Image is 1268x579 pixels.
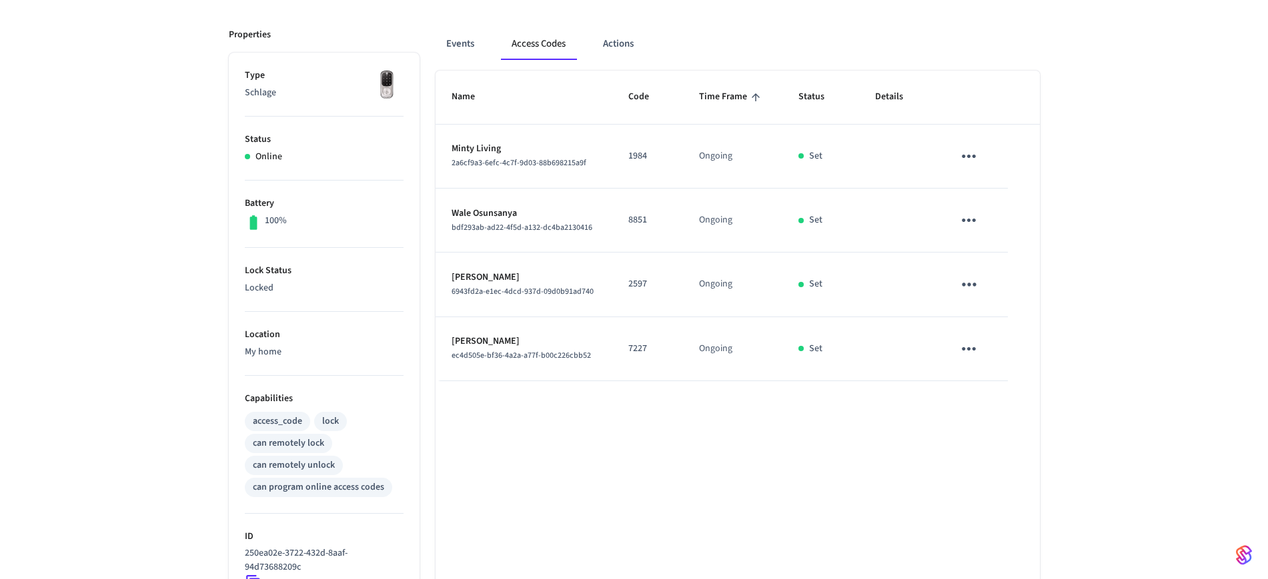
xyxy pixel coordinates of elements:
td: Ongoing [683,317,782,381]
p: 7227 [628,342,668,356]
p: 100% [265,214,287,228]
p: Set [809,342,822,356]
p: Set [809,213,822,227]
span: 6943fd2a-e1ec-4dcd-937d-09d0b91ad740 [452,286,594,297]
p: 250ea02e-3722-432d-8aaf-94d73688209c [245,546,398,574]
p: Location [245,328,404,342]
td: Ongoing [683,125,782,189]
p: ID [245,530,404,544]
div: lock [322,414,339,428]
div: can remotely unlock [253,458,335,472]
td: Ongoing [683,189,782,253]
p: 1984 [628,149,668,163]
button: Actions [592,28,644,60]
span: Code [628,87,666,107]
p: Set [809,277,822,291]
img: SeamLogoGradient.69752ec5.svg [1236,544,1252,566]
div: ant example [436,28,1040,60]
p: 8851 [628,213,668,227]
p: Schlage [245,86,404,100]
span: ec4d505e-bf36-4a2a-a77f-b00c226cbb52 [452,350,591,361]
p: Type [245,69,404,83]
p: Online [255,150,282,164]
span: 2a6cf9a3-6efc-4c7f-9d03-88b698215a9f [452,157,586,169]
p: Battery [245,197,404,211]
span: Status [798,87,842,107]
p: Lock Status [245,264,404,278]
p: [PERSON_NAME] [452,271,596,285]
span: bdf293ab-ad22-4f5d-a132-dc4ba2130416 [452,222,592,233]
p: Status [245,133,404,147]
img: Yale Assure Touchscreen Wifi Smart Lock, Satin Nickel, Front [370,69,404,102]
button: Access Codes [501,28,576,60]
span: Time Frame [699,87,764,107]
div: can program online access codes [253,480,384,494]
p: [PERSON_NAME] [452,334,596,348]
p: 2597 [628,277,668,291]
button: Events [436,28,485,60]
p: Properties [229,28,271,42]
span: Details [875,87,920,107]
table: sticky table [436,71,1040,381]
p: Wale Osunsanya [452,207,596,221]
div: can remotely lock [253,436,324,450]
p: Capabilities [245,392,404,406]
span: Name [452,87,492,107]
p: Locked [245,281,404,295]
div: access_code [253,414,302,428]
p: Minty Living [452,142,596,156]
p: My home [245,345,404,359]
td: Ongoing [683,253,782,316]
p: Set [809,149,822,163]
